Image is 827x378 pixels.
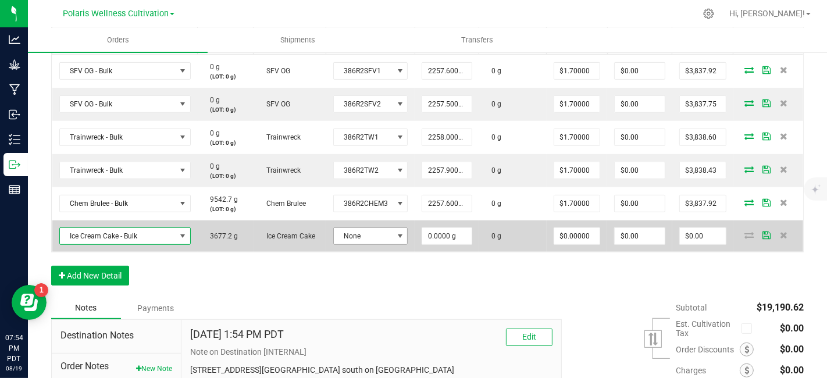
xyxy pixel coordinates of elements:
span: Shipments [265,35,331,45]
span: Hi, [PERSON_NAME]! [729,9,805,18]
span: Order Discounts [676,345,740,354]
input: 0 [680,162,726,179]
span: 0 g [205,162,220,170]
span: Trainwreck [261,166,301,174]
input: 0 [680,129,726,145]
span: Ice Cream Cake [261,232,315,240]
inline-svg: Reports [9,184,20,195]
span: Trainwreck [261,133,301,141]
input: 0 [554,228,600,244]
button: Edit [506,329,552,346]
a: Transfers [387,28,567,52]
p: (LOT: 0 g) [205,138,247,147]
span: SFV OG [261,100,290,108]
span: Chem Brulee [261,199,306,208]
p: Note on Destination [INTERNAL] [190,346,552,358]
span: $0.00 [780,365,804,376]
span: Delete Order Detail [775,133,793,140]
input: 0 [680,63,726,79]
input: 0 [554,63,600,79]
span: $0.00 [780,344,804,355]
span: Delete Order Detail [775,231,793,238]
span: Transfers [445,35,509,45]
input: 0 [422,129,471,145]
span: Orders [91,35,145,45]
span: 0 g [486,166,502,174]
input: 0 [554,96,600,112]
span: SFV OG [261,67,290,75]
p: 07:54 PM PDT [5,333,23,364]
span: Save Order Detail [758,133,775,140]
p: (LOT: 0 g) [205,172,247,180]
div: Payments [121,298,191,319]
span: Save Order Detail [758,66,775,73]
inline-svg: Outbound [9,159,20,170]
button: New Note [136,363,172,374]
span: Save Order Detail [758,166,775,173]
p: 08/19 [5,364,23,373]
inline-svg: Manufacturing [9,84,20,95]
span: Edit [522,332,536,341]
span: SFV OG - Bulk [60,63,176,79]
p: (LOT: 0 g) [205,105,247,114]
div: Manage settings [701,8,716,19]
input: 0 [422,195,471,212]
span: Subtotal [676,303,707,312]
input: 0 [422,63,471,79]
span: Order Notes [60,359,172,373]
input: 0 [422,228,471,244]
span: $0.00 [780,323,804,334]
input: 0 [615,162,664,179]
input: 0 [615,63,664,79]
span: Delete Order Detail [775,199,793,206]
span: NO DATA FOUND [59,162,191,179]
input: 0 [554,195,600,212]
input: 0 [615,195,664,212]
a: Orders [28,28,208,52]
span: 0 g [486,100,502,108]
span: Charges [676,366,740,375]
span: None [334,228,393,244]
input: 0 [422,96,471,112]
span: 0 g [486,67,502,75]
span: Delete Order Detail [775,66,793,73]
span: SFV OG - Bulk [60,96,176,112]
input: 0 [615,129,664,145]
span: Calculate cultivation tax [742,320,757,336]
inline-svg: Inbound [9,109,20,120]
a: Shipments [208,28,387,52]
span: Est. Cultivation Tax [676,319,737,338]
span: 0 g [486,199,502,208]
span: NO DATA FOUND [59,195,191,212]
span: 0 g [486,133,502,141]
span: 386R2TW2 [334,162,393,179]
span: NO DATA FOUND [59,62,191,80]
input: 0 [680,96,726,112]
span: Chem Brulee - Bulk [60,195,176,212]
span: 0 g [205,96,220,104]
span: $19,190.62 [757,302,804,313]
span: Save Order Detail [758,231,775,238]
span: Save Order Detail [758,199,775,206]
inline-svg: Inventory [9,134,20,145]
input: 0 [680,228,726,244]
button: Add New Detail [51,266,129,286]
span: 386R2CHEM3 [334,195,393,212]
span: 3677.2 g [205,232,238,240]
input: 0 [554,129,600,145]
span: Polaris Wellness Cultivation [63,9,169,19]
span: Delete Order Detail [775,99,793,106]
span: Trainwreck - Bulk [60,129,176,145]
span: 0 g [486,232,502,240]
span: 0 g [205,129,220,137]
inline-svg: Grow [9,59,20,70]
span: 9542.7 g [205,195,238,204]
p: (LOT: 0 g) [205,72,247,81]
div: Notes [51,297,121,319]
iframe: Resource center [12,285,47,320]
input: 0 [554,162,600,179]
inline-svg: Analytics [9,34,20,45]
span: Trainwreck - Bulk [60,162,176,179]
input: 0 [615,228,664,244]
